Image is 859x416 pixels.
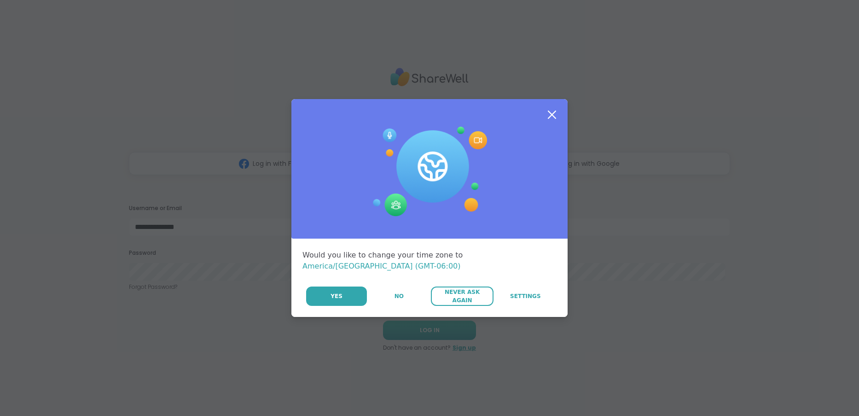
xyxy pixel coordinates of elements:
[372,127,487,217] img: Session Experience
[331,292,342,300] span: Yes
[435,288,488,305] span: Never Ask Again
[302,262,461,270] span: America/[GEOGRAPHIC_DATA] (GMT-06:00)
[302,250,557,272] div: Would you like to change your time zone to
[431,287,493,306] button: Never Ask Again
[306,287,367,306] button: Yes
[368,287,430,306] button: No
[494,287,557,306] a: Settings
[510,292,541,300] span: Settings
[395,292,404,300] span: No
